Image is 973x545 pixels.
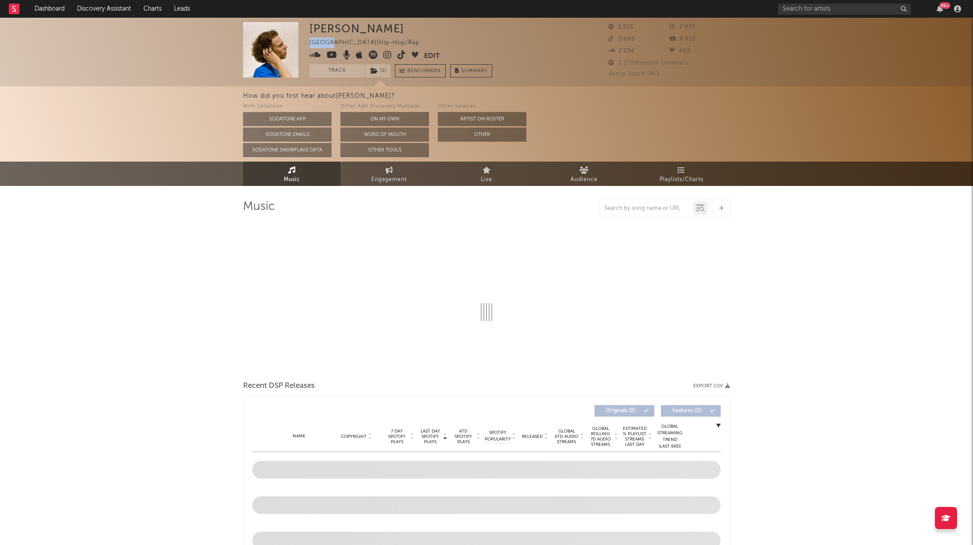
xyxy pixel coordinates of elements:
button: On My Own [340,112,429,126]
a: Music [243,162,340,186]
input: Search by song name or URL [600,205,693,212]
span: 1 555 [608,24,633,30]
span: Jump Score: 54.1 [608,71,660,77]
span: 2 278 Monthly Listeners [608,60,688,66]
span: Global Rolling 7D Audio Streams [588,426,613,447]
span: Benchmark [407,66,441,77]
div: Name [270,433,328,440]
a: Audience [535,162,633,186]
button: (1) [365,64,390,77]
button: Originals(0) [595,405,654,417]
a: Playlists/Charts [633,162,730,186]
span: Music [284,174,300,185]
span: 2 534 [608,48,634,54]
button: Other Tools [340,143,429,157]
span: ( 1 ) [365,64,391,77]
span: ATD Spotify Plays [452,429,475,445]
span: Features ( 0 ) [667,408,707,414]
button: Features(0) [661,405,721,417]
button: Summary [450,64,492,77]
button: Sodatone Emails [243,128,332,142]
button: Word Of Mouth [340,128,429,142]
span: Last Day Spotify Plays [418,429,442,445]
button: Export CSV [693,383,730,389]
span: 469 [669,48,691,54]
span: Global ATD Audio Streams [554,429,579,445]
span: Estimated % Playlist Streams Last Day [622,426,647,447]
span: Spotify Popularity [485,429,511,443]
span: 7 Day Spotify Plays [385,429,409,445]
button: Artist on Roster [438,112,526,126]
button: Track [309,64,365,77]
a: Engagement [340,162,438,186]
span: 9 410 [669,36,696,42]
button: Sodatone Snowflake Data [243,143,332,157]
span: 7 933 [669,24,695,30]
span: 5 698 [608,36,635,42]
div: Other Sources [438,101,526,112]
div: [GEOGRAPHIC_DATA] | Hip-Hop/Rap [309,38,430,48]
span: Originals ( 0 ) [600,408,641,414]
button: Other [438,128,526,142]
div: 99 + [939,2,950,9]
span: Playlists/Charts [660,174,703,185]
div: [PERSON_NAME] [309,22,404,35]
button: Sodatone App [243,112,332,126]
span: Live [481,174,492,185]
div: Global Streaming Trend (Last 60D) [656,423,683,450]
button: Edit [424,50,440,62]
div: With Sodatone [243,101,332,112]
span: Engagement [371,174,407,185]
span: Audience [571,174,598,185]
span: Released [522,434,543,439]
button: 99+ [937,5,943,12]
a: Live [438,162,535,186]
span: Summary [461,69,487,73]
input: Search for artists [778,4,911,15]
a: Benchmark [395,64,446,77]
div: How did you first hear about [PERSON_NAME] ? [243,91,973,101]
div: Other A&R Discovery Methods [340,101,429,112]
span: Copyright [341,434,367,439]
span: Recent DSP Releases [243,381,315,391]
